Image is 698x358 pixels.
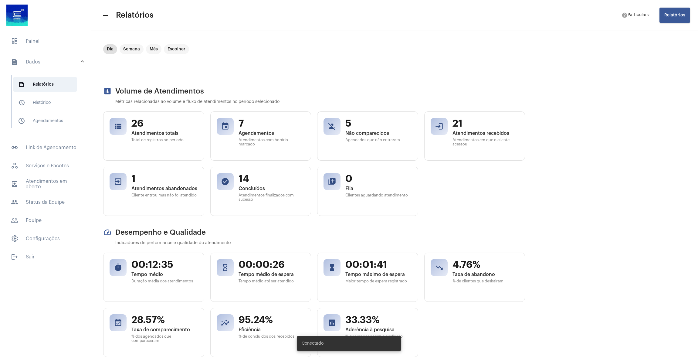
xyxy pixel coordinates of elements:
[345,327,412,332] span: Aderência à pesquisa
[239,314,305,326] span: 95.24%
[102,12,108,19] mat-icon: sidenav icon
[4,72,91,137] div: sidenav iconDados
[131,138,198,142] span: Total de registros no período
[131,118,198,129] span: 26
[6,34,85,49] span: Painel
[345,314,412,326] span: 33.33%
[131,314,198,326] span: 28.57%
[13,77,77,92] span: Relatórios
[239,279,305,283] span: Tempo médio até ser atendido
[645,12,651,18] mat-icon: arrow_drop_down
[146,44,161,54] mat-chip: Mês
[114,319,122,327] mat-icon: event_available
[6,250,85,264] span: Sair
[164,44,189,54] mat-chip: Escolher
[239,173,305,185] span: 14
[328,263,336,272] mat-icon: hourglass_full
[18,81,25,88] mat-icon: sidenav icon
[618,9,655,21] button: Particular
[11,144,18,151] mat-icon: sidenav icon
[114,122,122,131] mat-icon: view_list
[13,114,77,128] span: Agendamentos
[11,58,81,66] mat-panel-title: Dados
[452,259,519,271] span: 4.76%
[131,259,198,271] span: 00:12:35
[239,186,305,191] span: Concluídos
[239,138,305,146] span: Atendimentos com horário marcado
[11,38,18,45] span: sidenav icon
[345,186,412,191] span: Fila
[239,334,305,339] span: % de concluídos dos recebidos
[345,259,412,271] span: 00:01:41
[221,319,229,327] mat-icon: insights
[345,138,412,142] span: Agendados que não entraram
[452,138,519,146] span: Atendimentos em que o cliente acessou
[435,122,443,131] mat-icon: login
[131,193,198,197] span: Cliente entrou mas não foi atendido
[221,263,229,272] mat-icon: hourglass_empty
[452,118,519,129] span: 21
[11,253,18,261] mat-icon: sidenav icon
[103,228,112,237] mat-icon: speed
[131,327,198,332] span: Taxa de comparecimento
[11,199,18,206] mat-icon: sidenav icon
[664,13,685,17] span: Relatórios
[11,162,18,169] span: sidenav icon
[345,131,412,136] span: Não comparecidos
[116,10,154,20] span: Relatórios
[345,118,412,129] span: 5
[4,52,91,72] mat-expansion-panel-header: sidenav iconDados
[103,44,117,54] mat-chip: Dia
[345,193,412,197] span: Clientes aguardando atendimento
[131,272,198,277] span: Tempo médio
[6,231,85,246] span: Configurações
[239,193,305,202] span: Atendimentos finalizados com sucesso
[239,131,305,136] span: Agendamentos
[6,195,85,210] span: Status da Equipe
[114,263,122,272] mat-icon: timer
[302,340,324,346] span: Conectado
[435,263,443,272] mat-icon: trending_down
[18,117,25,124] mat-icon: sidenav icon
[622,12,628,18] mat-icon: help
[131,186,198,191] span: Atendimentos abandonados
[120,44,144,54] mat-chip: Semana
[345,173,412,185] span: 0
[221,177,229,186] mat-icon: check_circle
[11,58,18,66] mat-icon: sidenav icon
[239,327,305,332] span: Eficiência
[131,279,198,283] span: Duração média dos atendimentos
[115,100,525,104] p: Métricas relacionadas ao volume e fluxo de atendimentos no período selecionado
[328,122,336,131] mat-icon: person_off
[328,319,336,327] mat-icon: poll
[103,87,112,95] mat-icon: assessment
[5,3,29,27] img: d4669ae0-8c07-2337-4f67-34b0df7f5ae4.jpeg
[452,272,519,277] span: Taxa de abandono
[114,177,122,186] mat-icon: exit_to_app
[131,334,198,343] span: % dos agendados que compareceram
[6,177,85,191] span: Atendimentos em aberto
[11,235,18,242] span: sidenav icon
[6,159,85,173] span: Serviços e Pacotes
[221,122,229,131] mat-icon: event
[103,87,525,95] h2: Volume de Atendimentos
[328,177,336,186] mat-icon: queue
[659,8,690,23] button: Relatórios
[628,13,647,17] span: Particular
[6,213,85,228] span: Equipe
[6,140,85,155] span: Link de Agendamento
[115,241,525,245] p: Indicadores de performance e qualidade do atendimento
[131,131,198,136] span: Atendimentos totais
[239,272,305,277] span: Tempo médio de espera
[239,118,305,129] span: 7
[103,228,525,237] h2: Desempenho e Qualidade
[452,279,519,283] span: % de clientes que desistiram
[345,279,412,283] span: Maior tempo de espera registrado
[131,173,198,185] span: 1
[452,131,519,136] span: Atendimentos recebidos
[18,99,25,106] mat-icon: sidenav icon
[11,217,18,224] mat-icon: sidenav icon
[11,180,18,188] mat-icon: sidenav icon
[239,259,305,271] span: 00:00:26
[345,272,412,277] span: Tempo máximo de espera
